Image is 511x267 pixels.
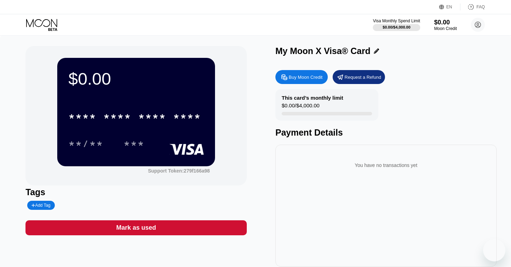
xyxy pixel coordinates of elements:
div: FAQ [460,3,485,10]
div: Visa Monthly Spend Limit [373,18,420,23]
div: Mark as used [25,220,247,235]
div: $0.00 / $4,000.00 [383,25,410,29]
div: Payment Details [275,128,497,138]
div: Buy Moon Credit [275,70,328,84]
div: Mark as used [116,224,156,232]
div: My Moon X Visa® Card [275,46,370,56]
iframe: Button to launch messaging window [483,239,505,261]
div: EN [439,3,460,10]
div: Add Tag [27,201,54,210]
div: You have no transactions yet [281,155,491,175]
div: Request a Refund [345,74,381,80]
div: Request a Refund [333,70,385,84]
div: $0.00 / $4,000.00 [282,102,319,112]
div: Tags [25,187,247,197]
div: Support Token: 279f166a98 [148,168,210,174]
div: Moon Credit [434,26,457,31]
div: Add Tag [31,203,50,208]
div: Visa Monthly Spend Limit$0.00/$4,000.00 [373,18,420,31]
div: This card’s monthly limit [282,95,343,101]
div: FAQ [476,5,485,9]
div: EN [446,5,452,9]
div: $0.00 [68,69,204,89]
div: Support Token:279f166a98 [148,168,210,174]
div: $0.00Moon Credit [434,19,457,31]
div: Buy Moon Credit [289,74,323,80]
div: $0.00 [434,19,457,26]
